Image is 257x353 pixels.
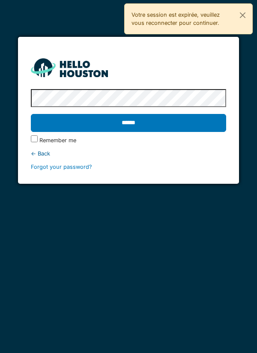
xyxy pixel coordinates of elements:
[31,164,92,170] a: Forgot your password?
[233,4,252,27] button: Close
[124,3,253,34] div: Votre session est expirée, veuillez vous reconnecter pour continuer.
[39,136,76,144] label: Remember me
[31,58,108,77] img: HH_line-BYnF2_Hg.png
[31,150,227,158] div: ← Back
